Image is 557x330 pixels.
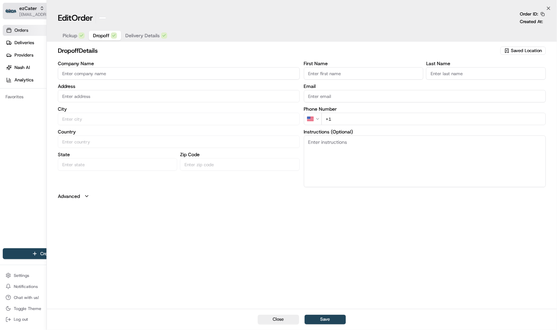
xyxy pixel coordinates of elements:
[65,100,111,107] span: API Documentation
[58,129,300,134] label: Country
[58,158,178,171] input: Enter state
[14,100,53,107] span: Knowledge Base
[258,315,299,324] button: Close
[304,90,546,102] input: Enter email
[125,32,160,39] span: Delivery Details
[304,67,424,80] input: Enter first name
[180,152,300,157] label: Zip Code
[58,193,546,200] button: Advanced
[23,66,113,73] div: Start new chat
[58,61,300,66] label: Company Name
[23,73,87,78] div: We're available if you need us!
[304,107,546,111] label: Phone Number
[58,107,300,111] label: City
[72,12,93,23] span: Order
[55,97,113,110] a: 💻API Documentation
[58,90,300,102] input: Enter address
[511,48,542,54] span: Saved Location
[58,84,300,89] label: Address
[7,101,12,106] div: 📗
[501,46,546,56] button: Saved Location
[322,113,546,125] input: Enter phone number
[69,117,83,122] span: Pylon
[305,315,346,324] button: Save
[49,117,83,122] a: Powered byPylon
[520,19,543,25] p: Created At:
[304,129,546,134] label: Instructions (Optional)
[7,7,21,21] img: Nash
[58,46,499,56] h2: dropoff Details
[7,28,125,39] p: Welcome 👋
[18,44,114,52] input: Clear
[117,68,125,76] button: Start new chat
[180,158,300,171] input: Enter zip code
[58,193,80,200] label: Advanced
[93,32,109,39] span: Dropoff
[58,67,300,80] input: Enter company name
[520,11,538,17] p: Order ID:
[304,61,424,66] label: First Name
[426,61,546,66] label: Last Name
[58,113,300,125] input: Enter city
[304,84,546,89] label: Email
[58,101,64,106] div: 💻
[4,97,55,110] a: 📗Knowledge Base
[426,67,546,80] input: Enter last name
[7,66,19,78] img: 1736555255976-a54dd68f-1ca7-489b-9aae-adbdc363a1c4
[58,152,178,157] label: State
[63,32,77,39] span: Pickup
[58,136,300,148] input: Enter country
[58,12,93,23] h1: Edit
